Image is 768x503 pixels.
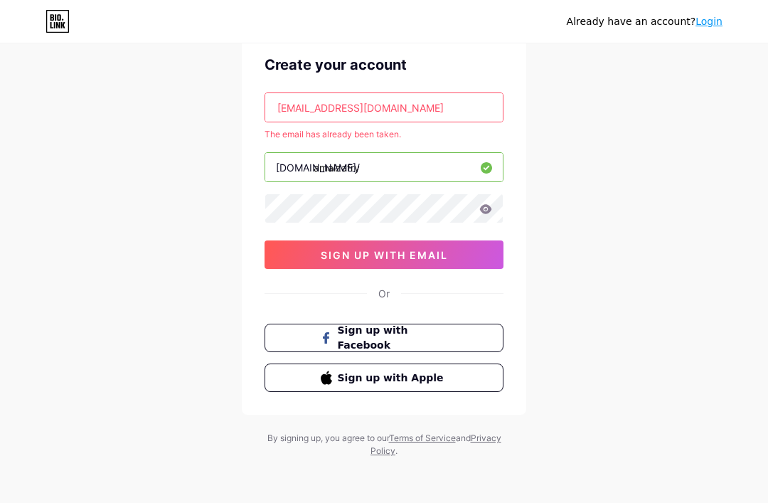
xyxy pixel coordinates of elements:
div: The email has already been taken. [265,128,503,141]
div: Create your account [265,54,503,75]
a: Login [695,16,722,27]
a: Terms of Service [389,433,456,443]
div: [DOMAIN_NAME]/ [276,160,360,175]
button: Sign up with Facebook [265,324,503,352]
button: sign up with email [265,240,503,269]
div: Or [378,286,390,301]
button: Sign up with Apple [265,364,503,392]
input: username [265,153,503,181]
span: Sign up with Facebook [338,323,448,353]
span: Sign up with Apple [338,371,448,386]
input: Email [265,93,503,122]
div: Already have an account? [567,14,722,29]
div: By signing up, you agree to our and . [263,432,505,457]
span: sign up with email [321,249,448,261]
